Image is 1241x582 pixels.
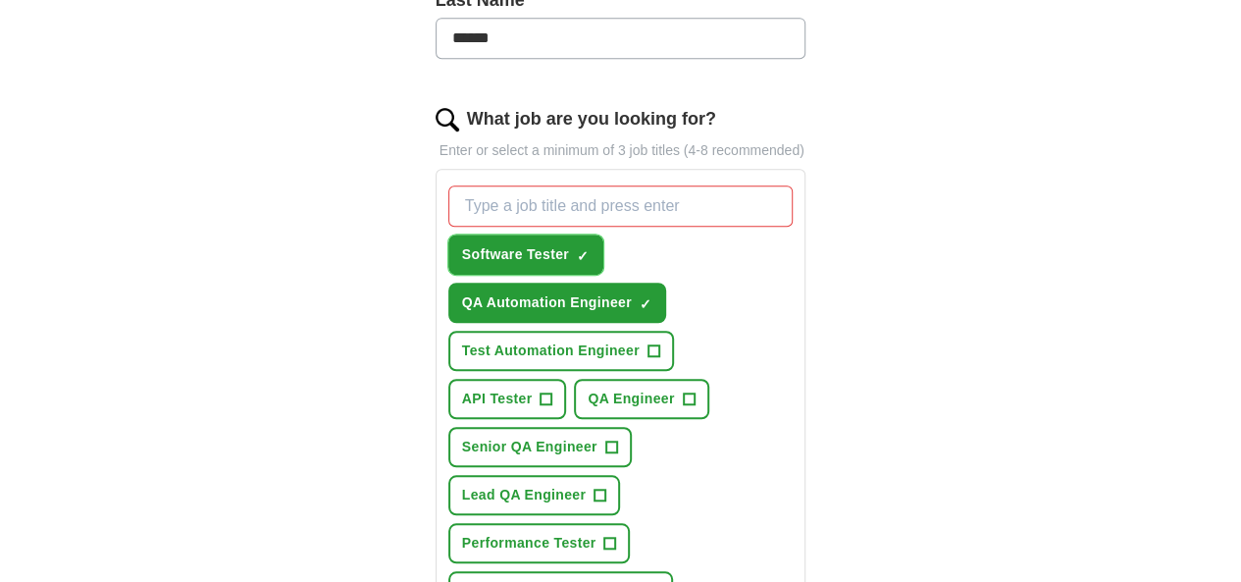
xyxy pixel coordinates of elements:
span: Performance Tester [462,533,596,554]
button: Performance Tester [448,523,631,563]
span: API Tester [462,389,533,409]
button: Senior QA Engineer [448,427,632,467]
span: Test Automation Engineer [462,341,640,361]
span: QA Automation Engineer [462,292,632,313]
button: Lead QA Engineer [448,475,620,515]
img: search.png [436,108,459,132]
label: What job are you looking for? [467,106,716,132]
span: Lead QA Engineer [462,485,586,505]
button: QA Engineer [574,379,708,419]
input: Type a job title and press enter [448,185,794,227]
button: Test Automation Engineer [448,331,674,371]
p: Enter or select a minimum of 3 job titles (4-8 recommended) [436,140,806,161]
span: ✓ [640,296,651,312]
span: QA Engineer [588,389,674,409]
button: QA Automation Engineer✓ [448,283,666,323]
span: ✓ [577,248,589,264]
span: Senior QA Engineer [462,437,597,457]
button: Software Tester✓ [448,235,603,275]
button: API Tester [448,379,567,419]
span: Software Tester [462,244,569,265]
